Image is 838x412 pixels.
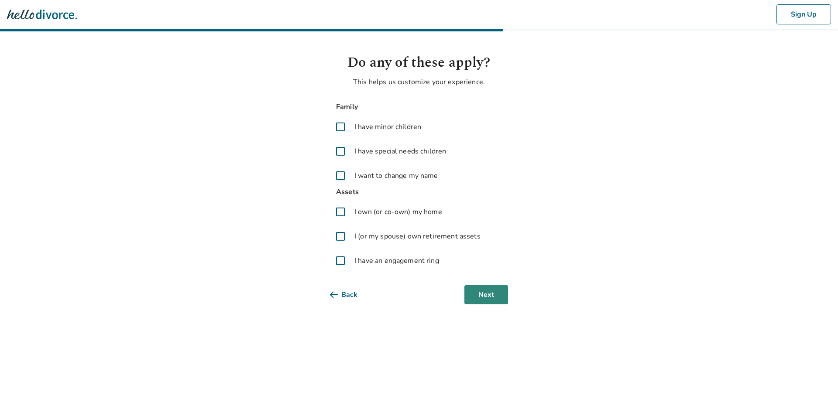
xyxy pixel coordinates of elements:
[330,77,508,87] p: This helps us customize your experience.
[464,285,508,304] button: Next
[330,52,508,73] h1: Do any of these apply?
[794,370,838,412] iframe: Chat Widget
[354,122,421,132] span: I have minor children
[354,255,439,266] span: I have an engagement ring
[330,285,371,304] button: Back
[354,231,481,242] span: I (or my spouse) own retirement assets
[776,4,831,24] button: Sign Up
[330,186,508,198] span: Assets
[7,6,77,23] img: Hello Divorce Logo
[330,101,508,113] span: Family
[354,207,442,217] span: I own (or co-own) my home
[354,146,446,157] span: I have special needs children
[354,170,438,181] span: I want to change my name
